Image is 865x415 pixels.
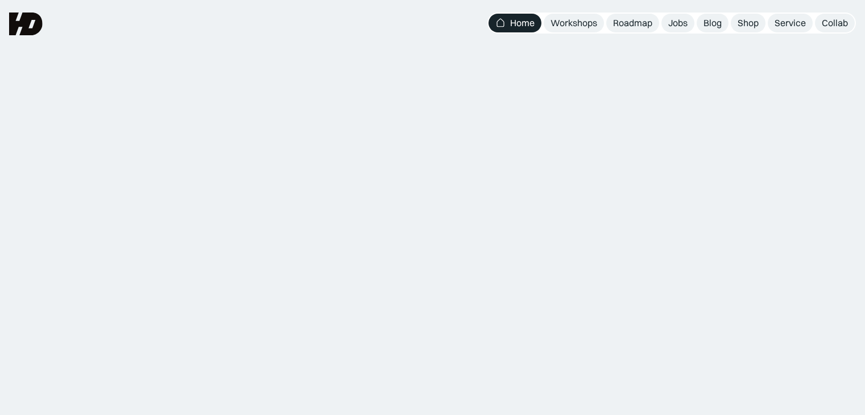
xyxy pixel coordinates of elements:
[489,14,541,32] a: Home
[551,17,597,29] div: Workshops
[768,14,813,32] a: Service
[661,14,694,32] a: Jobs
[697,14,729,32] a: Blog
[731,14,765,32] a: Shop
[668,17,688,29] div: Jobs
[815,14,855,32] a: Collab
[822,17,848,29] div: Collab
[775,17,806,29] div: Service
[613,17,652,29] div: Roadmap
[738,17,759,29] div: Shop
[703,17,722,29] div: Blog
[606,14,659,32] a: Roadmap
[544,14,604,32] a: Workshops
[510,17,535,29] div: Home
